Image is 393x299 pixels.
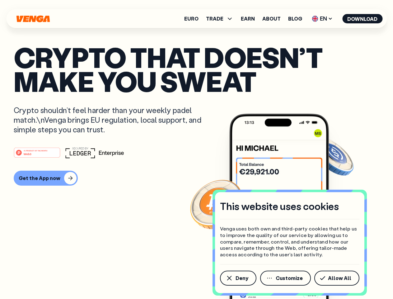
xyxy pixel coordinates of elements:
a: About [262,16,281,21]
button: Customize [260,271,311,286]
h4: This website uses cookies [220,200,339,213]
p: Venga uses both own and third-party cookies that help us to improve the quality of our service by... [220,225,359,258]
img: USDC coin [310,134,355,179]
a: Euro [184,16,199,21]
button: Get the App now [14,171,78,186]
a: #1 PRODUCT OF THE MONTHWeb3 [14,151,60,159]
div: Get the App now [19,175,60,181]
p: Crypto that doesn’t make you sweat [14,45,379,93]
span: Deny [236,276,248,281]
span: Customize [276,276,303,281]
button: Download [342,14,382,23]
a: Earn [241,16,255,21]
span: Allow All [328,276,351,281]
a: Blog [288,16,302,21]
button: Deny [220,271,256,286]
svg: Home [16,15,50,22]
img: flag-uk [312,16,318,22]
tspan: #1 PRODUCT OF THE MONTH [24,149,47,151]
img: Bitcoin [189,176,245,232]
a: Get the App now [14,171,379,186]
span: TRADE [206,15,233,22]
button: Allow All [314,271,359,286]
p: Crypto shouldn’t feel harder than your weekly padel match.\nVenga brings EU regulation, local sup... [14,105,210,135]
span: EN [310,14,335,24]
span: TRADE [206,16,223,21]
tspan: Web3 [24,152,31,155]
